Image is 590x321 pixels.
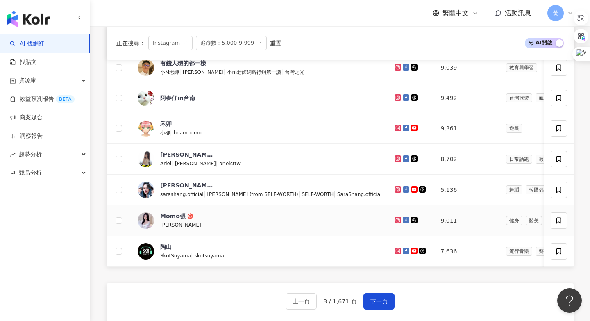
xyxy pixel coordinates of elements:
div: 有錢人想的都一樣 [160,59,206,67]
span: [PERSON_NAME] [175,161,216,166]
td: 5,136 [434,175,499,205]
span: 競品分析 [19,164,42,182]
span: heamoumou [174,130,205,136]
a: KOL Avatar[PERSON_NAME]Ariel|[PERSON_NAME]|arielsttw [138,150,381,168]
span: 小柳 [160,130,170,136]
span: 追蹤數：5,000-9,999 [196,36,267,50]
span: | [170,129,174,136]
a: 商案媒合 [10,114,43,122]
span: | [334,191,337,197]
a: searchAI 找網紅 [10,40,44,48]
img: KOL Avatar [138,120,154,137]
div: [PERSON_NAME] [160,181,213,189]
button: 上一頁 [286,293,317,310]
span: Instagram [148,36,193,50]
button: 下一頁 [363,293,395,310]
img: KOL Avatar [138,151,154,167]
span: | [216,160,220,166]
a: KOL Avatar[PERSON_NAME]sarashang.official|[PERSON_NAME] (from SELF-WORTH)|SELF-WORTH|SaraShang.of... [138,181,381,198]
span: | [171,160,175,166]
span: SELF-WORTH [302,191,334,197]
img: logo [7,11,50,27]
img: KOL Avatar [138,182,154,198]
div: [PERSON_NAME] [160,150,213,159]
span: [PERSON_NAME] [160,222,201,228]
td: 9,492 [434,83,499,113]
a: KOL Avatar禾卯小柳|heamoumou [138,120,381,137]
td: 9,039 [434,52,499,83]
div: 禾卯 [160,120,172,128]
span: 資源庫 [19,71,36,90]
iframe: Help Scout Beacon - Open [557,288,582,313]
span: | [204,191,207,197]
span: 舞蹈 [506,185,522,194]
span: skotsuyama [195,253,224,259]
a: KOL Avatar阿春仔in台南 [138,90,381,106]
img: KOL Avatar [138,212,154,229]
span: 健身 [506,216,522,225]
span: 上一頁 [293,298,310,305]
span: 台灣旅遊 [506,93,532,102]
span: rise [10,152,16,157]
span: 下一頁 [370,298,388,305]
a: 效益預測報告BETA [10,95,75,103]
span: 3 / 1,671 頁 [323,298,356,305]
img: KOL Avatar [138,243,154,260]
span: 遊戲 [506,124,522,133]
span: SaraShang.official [337,191,381,197]
span: 台灣之光 [285,69,304,75]
span: arielsttw [219,161,241,166]
span: 教育與學習 [506,63,537,72]
span: 醫美 [526,216,542,225]
span: 小m老師網路行銷第一讚 [227,69,281,75]
div: 陶山 [160,243,172,251]
span: 藝術與娛樂 [536,247,567,256]
span: 活動訊息 [505,9,531,17]
span: | [281,68,285,75]
a: 洞察報告 [10,132,43,140]
span: 黃 [553,9,558,18]
span: | [298,191,302,197]
span: 氣候和環境 [536,93,567,102]
div: 重置 [270,40,281,46]
span: 韓國偶像 [526,185,552,194]
span: | [224,68,227,75]
span: 正在搜尋 ： [116,40,145,46]
td: 9,011 [434,205,499,236]
span: | [191,252,195,259]
a: KOL AvatarMomo張[PERSON_NAME] [138,212,381,229]
img: KOL Avatar [138,59,154,76]
td: 7,636 [434,236,499,267]
span: 日常話題 [506,155,532,164]
span: [PERSON_NAME] [183,69,224,75]
a: 找貼文 [10,58,37,66]
span: SkotSuyama [160,253,191,259]
td: 9,361 [434,113,499,144]
span: sarashang.official [160,191,204,197]
span: 趨勢分析 [19,145,42,164]
span: 小M老師 [160,69,179,75]
img: KOL Avatar [138,90,154,106]
span: [PERSON_NAME] (from SELF-WORTH) [207,191,298,197]
td: 8,702 [434,144,499,175]
div: Momo張 [160,212,186,220]
span: 教育與學習 [536,155,567,164]
a: KOL Avatar有錢人想的都一樣小M老師|[PERSON_NAME]|小m老師網路行銷第一讚|台灣之光 [138,59,381,76]
span: 流行音樂 [506,247,532,256]
span: 繁體中文 [442,9,469,18]
span: Ariel [160,161,171,166]
div: 阿春仔in台南 [160,94,195,102]
span: | [179,68,183,75]
a: KOL Avatar陶山SkotSuyama|skotsuyama [138,243,381,260]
